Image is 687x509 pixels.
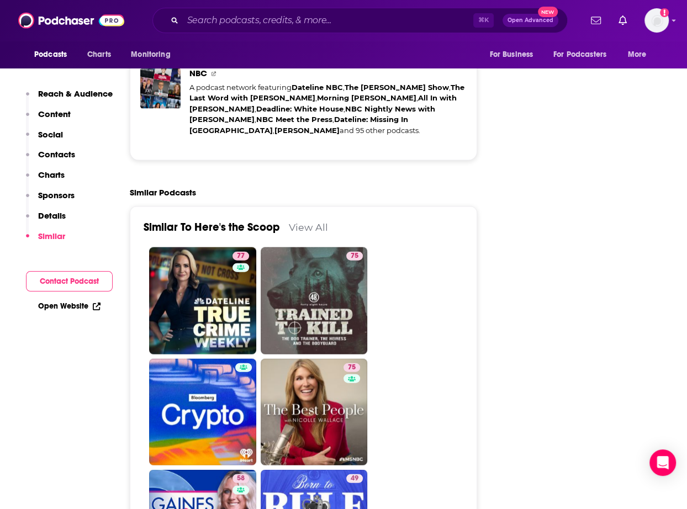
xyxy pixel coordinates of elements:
span: Podcasts [34,47,67,62]
a: 75 [346,252,363,261]
div: Open Intercom Messenger [649,449,676,476]
span: , [273,126,274,135]
div: Search podcasts, credits, & more... [152,8,568,33]
button: Charts [26,169,65,190]
span: , [255,115,256,124]
div: A podcast network featuring and 95 other podcasts. [189,82,467,136]
a: 75 [261,247,368,354]
img: Morning Joe [135,77,154,95]
a: 58 [232,474,249,483]
span: For Business [489,47,533,62]
a: All In with [PERSON_NAME] [189,93,457,113]
img: Dateline NBC [138,61,156,79]
img: The Last Word with Lawrence O’Donnell [170,66,188,84]
img: Deadline: White House [167,82,186,100]
a: Show notifications dropdown [586,11,605,30]
img: Dateline: Missing In America [165,98,183,116]
img: NBC Meet the Press [149,96,167,114]
img: All In with Chris Hayes [151,79,170,98]
button: Contacts [26,149,75,169]
a: 49 [346,474,363,483]
p: Charts [38,169,65,180]
span: 75 [351,251,358,262]
span: New [538,7,558,17]
span: , [343,83,345,92]
a: View All [289,221,328,233]
p: Details [38,210,66,221]
a: NBC [140,68,181,109]
button: open menu [546,44,622,65]
a: 75 [261,359,368,466]
img: Podchaser - Follow, Share and Rate Podcasts [18,10,124,31]
span: ⌘ K [473,13,494,28]
button: Sponsors [26,190,75,210]
button: Reach & Audience [26,88,113,109]
button: Details [26,210,66,231]
a: The [PERSON_NAME] Show [345,83,449,92]
button: open menu [482,44,547,65]
span: , [416,93,418,102]
span: , [315,93,317,102]
a: Show notifications dropdown [614,11,631,30]
span: Open Advanced [508,18,553,23]
button: open menu [123,44,184,65]
p: Contacts [38,149,75,160]
a: Morning [PERSON_NAME] [317,93,416,102]
span: , [343,104,345,113]
a: [PERSON_NAME] [274,126,340,135]
button: Open AdvancedNew [503,14,558,27]
a: 77 [149,247,256,354]
a: Charts [80,44,118,65]
button: Social [26,129,63,150]
span: For Podcasters [553,47,606,62]
span: , [449,83,451,92]
span: More [628,47,647,62]
button: Contact Podcast [26,271,113,291]
span: , [332,115,334,124]
a: 75 [343,363,360,372]
svg: Add a profile image [660,8,669,17]
a: Deadline: White House [256,104,343,113]
span: Monitoring [131,47,170,62]
span: 58 [237,473,245,484]
p: Similar [38,231,65,241]
input: Search podcasts, credits, & more... [183,12,473,29]
button: Similar [26,231,65,251]
img: User Profile [644,8,669,33]
span: 77 [237,251,245,262]
button: Content [26,109,71,129]
span: 49 [351,473,358,484]
h2: Similar Podcasts [130,187,196,198]
button: open menu [27,44,81,65]
p: Reach & Audience [38,88,113,99]
button: open menu [620,44,660,65]
p: Sponsors [38,190,75,200]
a: 77 [232,252,249,261]
span: Logged in as shubbardidpr [644,8,669,33]
a: NBC [189,68,216,78]
button: Show profile menu [644,8,669,33]
span: , [255,104,256,113]
img: The Rachel Maddow Show [154,63,172,82]
p: Social [38,129,63,140]
a: NBC Meet the Press [256,115,332,124]
a: Open Website [38,301,101,311]
p: Content [38,109,71,119]
img: NBC Nightly News with Tom Llamas [133,93,151,111]
span: 75 [348,362,356,373]
a: Dateline: Missing In [GEOGRAPHIC_DATA] [189,115,408,135]
a: Dateline NBC [292,83,343,92]
span: Charts [87,47,111,62]
a: Similar To Here's the Scoop [144,220,280,234]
